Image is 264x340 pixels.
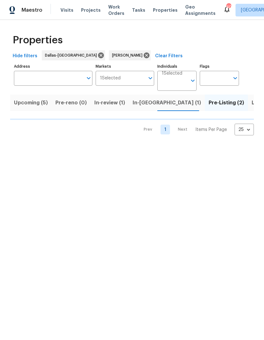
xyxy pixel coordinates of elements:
label: Individuals [157,65,197,68]
button: Open [188,76,197,85]
label: Flags [200,65,239,68]
button: Open [231,74,240,83]
nav: Pagination Navigation [138,124,254,135]
div: 40 [226,4,231,10]
button: Open [146,74,155,83]
span: Visits [60,7,73,13]
p: Items Per Page [195,127,227,133]
div: [PERSON_NAME] [109,50,151,60]
label: Address [14,65,92,68]
div: 25 [235,121,254,138]
button: Open [84,74,93,83]
label: Markets [96,65,154,68]
button: Clear Filters [153,50,185,62]
span: 1 Selected [100,76,121,81]
span: 1 Selected [162,71,182,76]
span: Projects [81,7,101,13]
span: Tasks [132,8,145,12]
span: Hide filters [13,52,37,60]
span: Maestro [22,7,42,13]
span: Pre-reno (0) [55,98,87,107]
span: Dallas-[GEOGRAPHIC_DATA] [45,52,99,59]
span: Geo Assignments [185,4,216,16]
span: Properties [13,37,63,43]
a: Goto page 1 [160,125,170,134]
span: Pre-Listing (2) [209,98,244,107]
span: In-review (1) [94,98,125,107]
button: Hide filters [10,50,40,62]
span: In-[GEOGRAPHIC_DATA] (1) [133,98,201,107]
div: Dallas-[GEOGRAPHIC_DATA] [42,50,105,60]
span: Properties [153,7,178,13]
span: Clear Filters [155,52,183,60]
span: Work Orders [108,4,124,16]
span: Upcoming (5) [14,98,48,107]
span: [PERSON_NAME] [112,52,145,59]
